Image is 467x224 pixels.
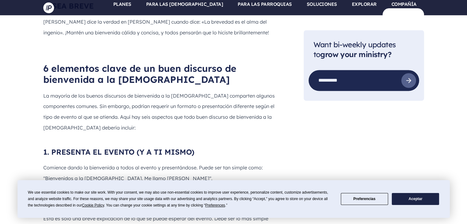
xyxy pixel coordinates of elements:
font: Preferencias [353,197,376,201]
button: Preferencias [341,193,388,205]
font: 6 elementos clave de un buen discurso de bienvenida a la [DEMOGRAPHIC_DATA] [43,63,236,85]
font: PLANES [113,1,131,7]
span: Want bi-weekly updates to [313,40,396,59]
div: We use essential cookies to make our site work. With your consent, we may also use non-essential ... [28,189,333,209]
font: SOLUCIONES [307,1,337,7]
button: Aceptar [392,193,439,205]
font: La mayoría de los buenos discursos de bienvenida a la [DEMOGRAPHIC_DATA] comparten algunos compon... [43,92,275,130]
font: 1. PRESENTA EL EVENTO (Y A TI MISMO) [43,147,194,156]
span: Preferences [205,203,225,207]
font: Aceptar [409,197,422,201]
font: Comience dando la bienvenida a todos al evento y presentándose. Puede ser tan simple como: "Bienv... [43,164,263,181]
font: PARA LAS [DEMOGRAPHIC_DATA] [146,1,223,7]
font: PARA LAS PARROQUIAS [238,1,292,7]
font: COMPAÑÍA [391,1,417,7]
a: COMENZAR [383,8,424,21]
font: EXPLORAR [352,1,377,7]
font: [PERSON_NAME] dice la verdad en [PERSON_NAME] cuando dice: «La brevedad es el alma del ingenio». ... [43,19,269,36]
strong: grow your ministry? [320,50,391,59]
span: Cookie Policy [82,203,104,207]
div: Solicitud de consentimiento de cookies [18,180,450,218]
font: COMENZAR [390,12,416,17]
